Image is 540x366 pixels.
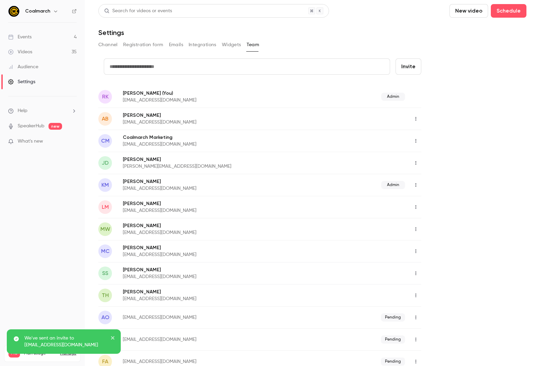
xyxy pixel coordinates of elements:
span: (You) [161,90,173,97]
span: SS [102,269,108,277]
h6: Coalmarch [25,8,50,15]
div: Search for videos or events [104,7,172,15]
p: [PERSON_NAME] [123,178,289,185]
span: fa [102,358,108,366]
p: [EMAIL_ADDRESS][DOMAIN_NAME] [123,207,304,214]
p: [EMAIL_ADDRESS][DOMAIN_NAME] [123,185,289,192]
span: CM [101,137,110,145]
div: Events [8,34,32,40]
span: ao [101,313,109,322]
button: Team [247,39,259,50]
p: [EMAIL_ADDRESS][DOMAIN_NAME] [123,273,304,280]
h1: Settings [98,29,124,37]
p: We've sent an invite to [EMAIL_ADDRESS][DOMAIN_NAME] [24,335,106,348]
p: [PERSON_NAME] [123,289,304,295]
button: Invite [396,58,421,75]
button: New video [449,4,488,18]
div: Videos [8,49,32,55]
span: Pending [381,313,405,322]
span: TH [102,291,109,299]
span: MC [101,247,110,255]
span: Pending [381,335,405,344]
button: Widgets [222,39,241,50]
button: Channel [98,39,118,50]
p: [PERSON_NAME][EMAIL_ADDRESS][DOMAIN_NAME] [123,163,321,170]
p: [EMAIL_ADDRESS][DOMAIN_NAME] [123,251,304,258]
span: Admin [381,93,405,101]
p: [EMAIL_ADDRESS][DOMAIN_NAME] [123,229,304,236]
p: [EMAIL_ADDRESS][DOMAIN_NAME] [123,119,304,126]
p: [PERSON_NAME] [123,156,321,163]
span: JD [102,159,109,167]
button: close [111,335,115,343]
span: new [49,123,62,130]
p: [PERSON_NAME] [123,200,304,207]
p: [PERSON_NAME] [123,222,304,229]
span: MW [100,225,110,233]
li: help-dropdown-opener [8,107,77,114]
div: Audience [8,63,38,70]
span: Pending [381,358,405,366]
span: Help [18,107,27,114]
p: [EMAIL_ADDRESS][DOMAIN_NAME] [123,295,304,302]
p: Coalmarch Marketing [123,134,304,141]
span: AB [102,115,109,123]
span: Admin [381,181,405,189]
p: [PERSON_NAME] [123,267,304,273]
p: [EMAIL_ADDRESS][DOMAIN_NAME] [123,314,289,321]
span: RK [102,93,109,101]
p: [PERSON_NAME] [123,244,304,251]
button: Registration form [123,39,163,50]
button: Schedule [491,4,526,18]
p: [PERSON_NAME] [123,112,304,119]
a: SpeakerHub [18,123,44,130]
p: [PERSON_NAME] [123,90,289,97]
button: Integrations [189,39,216,50]
button: Emails [169,39,183,50]
p: [EMAIL_ADDRESS][DOMAIN_NAME] [123,358,289,365]
div: Settings [8,78,35,85]
span: KM [101,181,109,189]
span: LM [102,203,109,211]
img: Coalmarch [8,6,19,17]
p: [EMAIL_ADDRESS][DOMAIN_NAME] [123,141,304,148]
span: What's new [18,138,43,145]
p: [EMAIL_ADDRESS][DOMAIN_NAME] [123,97,289,104]
iframe: Noticeable Trigger [69,139,77,145]
p: [EMAIL_ADDRESS][DOMAIN_NAME] [123,336,289,343]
